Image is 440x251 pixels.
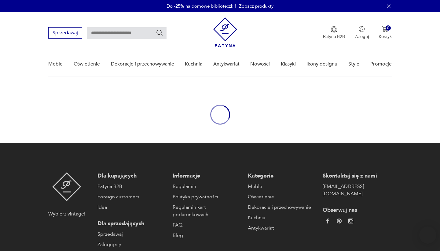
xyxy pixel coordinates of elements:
[323,34,345,39] p: Patyna B2B
[248,214,317,221] a: Kuchnia
[48,210,85,218] p: Wybierz vintage!
[74,52,100,76] a: Oświetlenie
[250,52,270,76] a: Nowości
[97,220,167,227] p: Dla sprzedających
[185,52,202,76] a: Kuchnia
[156,29,163,36] button: Szukaj
[386,25,391,31] div: 0
[323,207,392,214] p: Obserwuj nas
[348,52,359,76] a: Style
[48,27,82,39] button: Sprzedawaj
[248,172,317,180] p: Kategorie
[379,34,392,39] p: Koszyk
[355,34,369,39] p: Zaloguj
[48,31,82,36] a: Sprzedawaj
[52,172,81,201] img: Patyna - sklep z meblami i dekoracjami vintage
[337,219,342,223] img: 37d27d81a828e637adc9f9cb2e3d3a8a.webp
[323,183,392,197] a: [EMAIL_ADDRESS][DOMAIN_NAME]
[281,52,296,76] a: Klasyki
[323,26,345,39] a: Ikona medaluPatyna B2B
[173,221,242,229] a: FAQ
[306,52,337,76] a: Ikony designu
[323,172,392,180] p: Skontaktuj się z nami
[97,204,167,211] a: Idea
[379,26,392,39] button: 0Koszyk
[173,232,242,239] a: Blog
[348,219,353,223] img: c2fd9cf7f39615d9d6839a72ae8e59e5.webp
[97,183,167,190] a: Patyna B2B
[173,193,242,200] a: Polityka prywatności
[248,204,317,211] a: Dekoracje i przechowywanie
[382,26,388,32] img: Ikona koszyka
[213,17,237,47] img: Patyna - sklep z meblami i dekoracjami vintage
[419,227,436,244] iframe: Smartsupp widget button
[355,26,369,39] button: Zaloguj
[173,204,242,218] a: Regulamin kart podarunkowych
[173,172,242,180] p: Informacje
[359,26,365,32] img: Ikonka użytkownika
[97,241,167,248] a: Zaloguj się
[97,172,167,180] p: Dla kupujących
[248,224,317,232] a: Antykwariat
[167,3,236,9] p: Do -25% na domowe biblioteczki!
[331,26,337,33] img: Ikona medalu
[213,52,240,76] a: Antykwariat
[48,52,63,76] a: Meble
[248,183,317,190] a: Meble
[248,193,317,200] a: Oświetlenie
[323,26,345,39] button: Patyna B2B
[239,3,273,9] a: Zobacz produkty
[97,193,167,200] a: Foreign customers
[325,219,330,223] img: da9060093f698e4c3cedc1453eec5031.webp
[111,52,174,76] a: Dekoracje i przechowywanie
[97,230,167,238] a: Sprzedawaj
[173,183,242,190] a: Regulamin
[370,52,392,76] a: Promocje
